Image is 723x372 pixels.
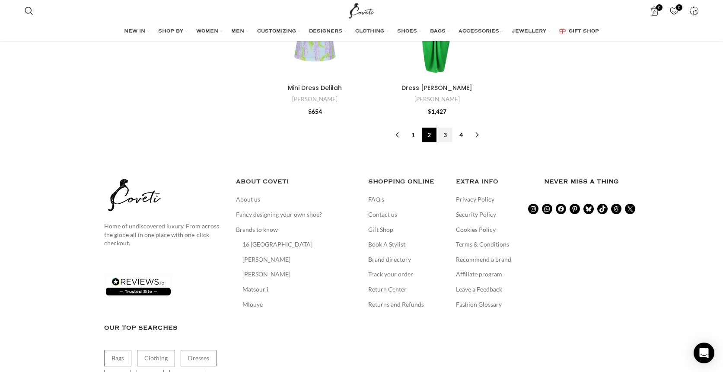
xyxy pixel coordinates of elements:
a: CUSTOMIZING [257,23,300,40]
a: [PERSON_NAME] [414,95,460,103]
span: JEWELLERY [512,28,546,35]
span: NEW IN [124,28,145,35]
span: ACCESSORIES [459,28,499,35]
a: Brands to know [236,225,279,234]
a: ← [390,128,404,142]
div: Open Intercom Messenger [694,343,714,363]
a: CLOTHING [355,23,389,40]
bdi: 654 [308,108,322,115]
span: GIFT SHOP [569,28,599,35]
a: WOMEN [196,23,223,40]
a: Clothing (18,143 items) [137,350,175,366]
p: Home of undiscovered luxury. From across the globe all in one place with one-click checkout. [104,222,223,247]
span: DESIGNERS [309,28,342,35]
h5: EXTRA INFO [456,177,531,186]
a: Page 1 [406,128,420,142]
a: Page 3 [438,128,452,142]
a: Recommend a brand [456,255,512,264]
a: [PERSON_NAME] [242,270,291,279]
span: WOMEN [196,28,218,35]
a: Privacy Policy [456,196,495,204]
h3: Never miss a thing [544,177,619,186]
img: coveti-black-logo_ueqiqk.png [104,177,165,213]
span: BAGS [430,28,446,35]
bdi: 1,427 [428,108,446,115]
span: CUSTOMIZING [257,28,296,35]
a: Site logo [347,6,376,14]
span: Page 2 [422,128,436,142]
a: Fashion Glossary [456,300,503,309]
a: Gift Shop [368,225,394,234]
a: Returns and Refunds [368,300,425,309]
a: DESIGNERS [309,23,347,40]
a: Book A Stylist [368,240,406,249]
img: reviews-trust-logo-2.png [104,273,172,297]
a: Return Center [368,285,408,294]
div: Main navigation [20,23,703,40]
a: 0 [645,2,663,19]
img: GiftBag [559,29,566,34]
span: MEN [231,28,244,35]
a: Cookies Policy [456,225,497,234]
a: Track your order [368,270,414,279]
a: Search [20,2,38,19]
h3: Our Top Searches [104,323,223,333]
a: About us [236,196,261,204]
h5: ABOUT COVETI [236,177,355,186]
a: Affiliate program [456,270,503,279]
span: $ [308,108,312,115]
a: Matsour’i [242,285,269,294]
a: SHOES [397,23,421,40]
a: [PERSON_NAME] [242,255,291,264]
span: CLOTHING [355,28,384,35]
a: JEWELLERY [512,23,551,40]
a: → [470,128,484,142]
div: My Wishlist [665,2,683,19]
a: Security Policy [456,210,497,219]
a: Mlouye [242,300,264,309]
a: GIFT SHOP [559,23,599,40]
nav: Product Pagination [255,128,619,142]
a: 16 [GEOGRAPHIC_DATA] [242,240,313,249]
a: ACCESSORIES [459,23,503,40]
span: 0 [656,4,662,11]
a: Contact us [368,210,398,219]
a: Leave a Feedback [456,285,503,294]
a: BAGS [430,23,450,40]
a: Dress [PERSON_NAME] [401,83,472,92]
a: FAQ’s [368,196,385,204]
a: 0 [665,2,683,19]
span: $ [428,108,431,115]
a: MEN [231,23,248,40]
a: Dresses (9,518 items) [181,350,217,366]
a: Mini Dress Delilah [288,83,342,92]
a: NEW IN [124,23,150,40]
a: Page 4 [454,128,468,142]
a: Fancy designing your own shoe? [236,210,323,219]
span: SHOP BY [158,28,183,35]
a: Brand directory [368,255,412,264]
a: SHOP BY [158,23,188,40]
h5: SHOPPING ONLINE [368,177,443,186]
a: Terms & Conditions [456,240,510,249]
span: 0 [676,4,682,11]
a: [PERSON_NAME] [292,95,338,103]
a: Bags (1,747 items) [104,350,131,366]
span: SHOES [397,28,417,35]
